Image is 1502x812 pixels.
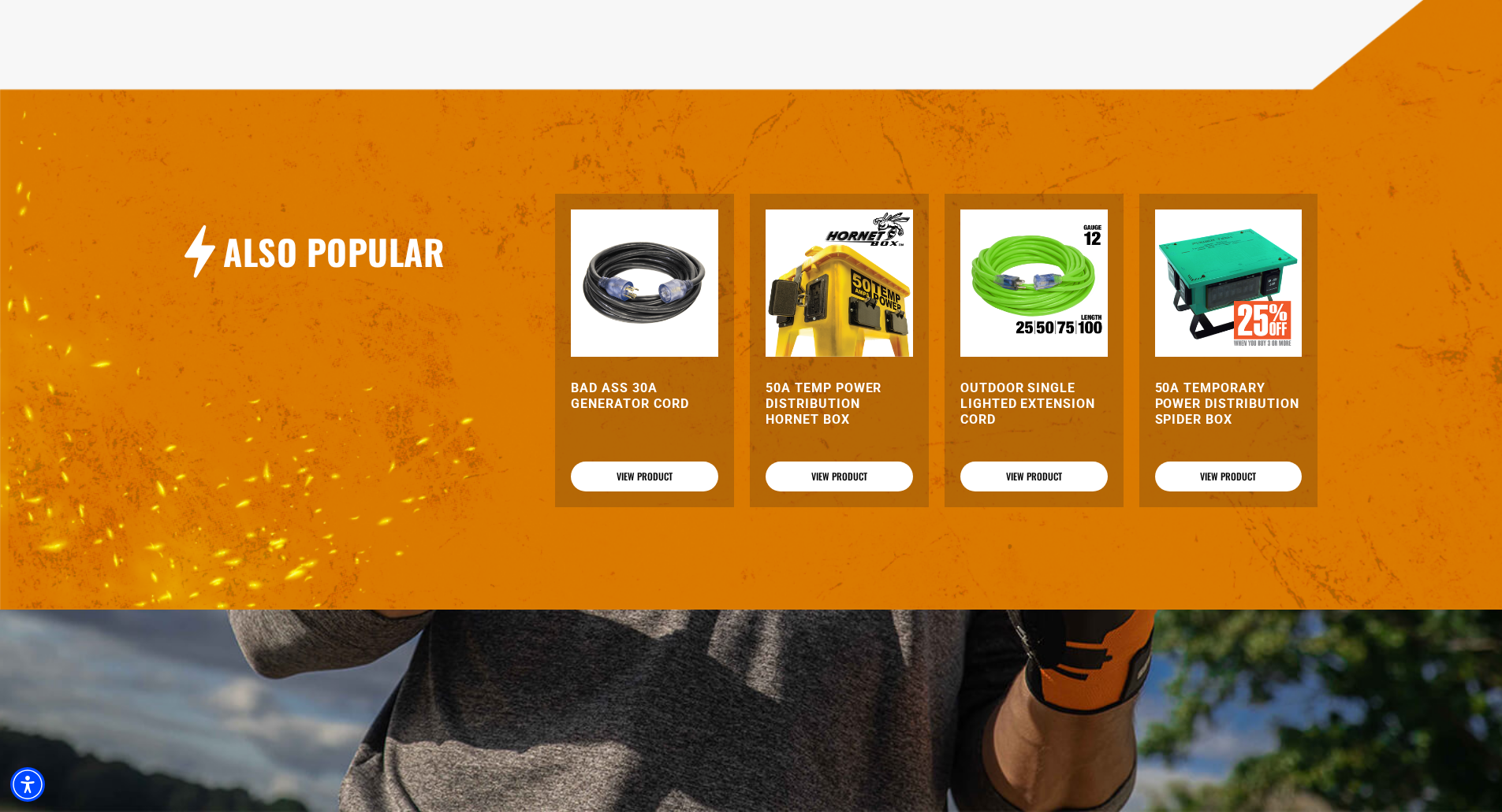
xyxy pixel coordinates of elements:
a: 50A Temp Power Distribution Hornet Box [766,380,913,428]
img: Outdoor Single Lighted Extension Cord [960,209,1108,357]
a: View Product [1155,462,1303,491]
img: black [571,209,718,357]
img: 50A Temporary Power Distribution Spider Box [1155,209,1303,357]
img: 50A Temp Power Distribution Hornet Box [766,209,913,357]
a: Outdoor Single Lighted Extension Cord [960,380,1108,428]
h2: Also Popular [223,229,444,274]
a: Bad Ass 30A Generator Cord [571,380,718,412]
div: Accessibility Menu [10,767,45,802]
a: View Product [960,462,1108,491]
a: View Product [571,462,718,491]
a: 50A Temporary Power Distribution Spider Box [1155,380,1303,428]
a: View Product [766,462,913,491]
